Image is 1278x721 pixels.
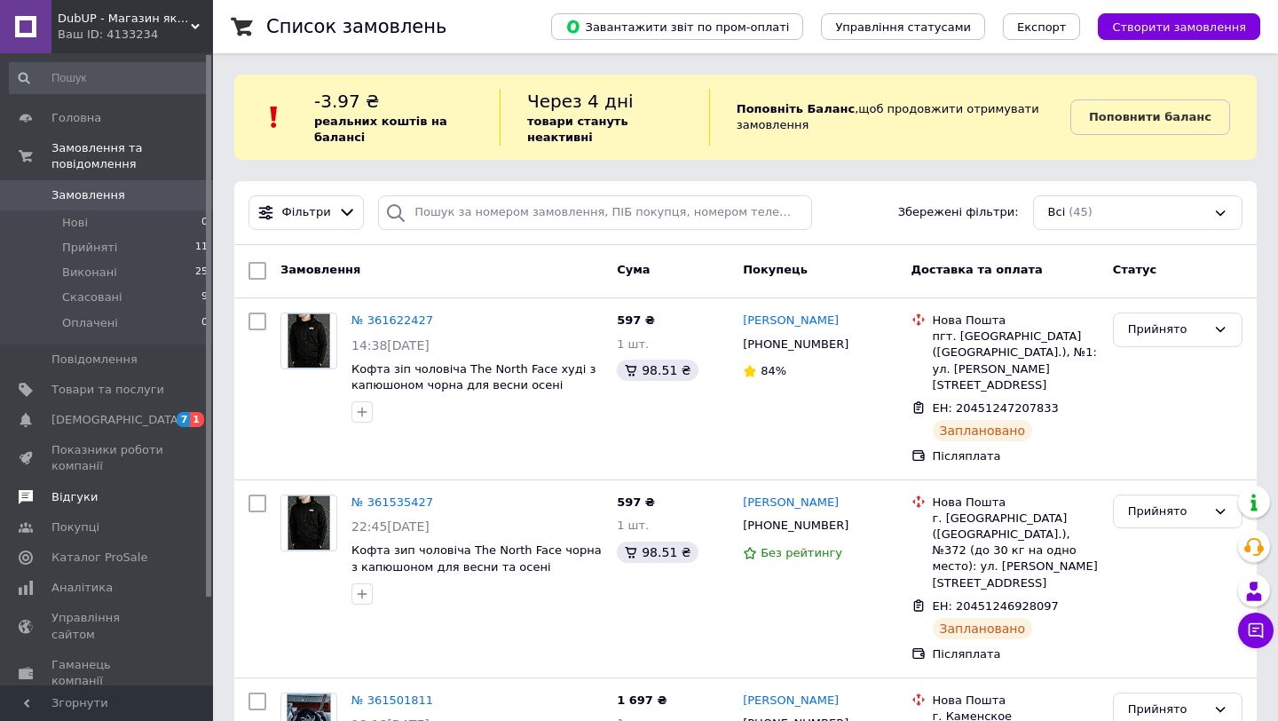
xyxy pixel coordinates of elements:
span: 1 шт. [617,337,649,351]
a: Створити замовлення [1080,20,1260,33]
span: Без рейтингу [761,546,842,559]
div: Нова Пошта [933,495,1099,511]
span: Головна [51,110,101,126]
span: 11 [195,240,208,256]
span: Нові [62,215,88,231]
a: Кофта зіп чоловіча The North Face худі з капюшоном чорна для весни осені стильна кофта на замку [351,362,596,408]
div: , щоб продовжити отримувати замовлення [709,89,1070,146]
span: Відгуки [51,489,98,505]
span: Завантажити звіт по пром-оплаті [565,19,789,35]
span: Доставка та оплата [911,263,1043,276]
span: Покупець [743,263,808,276]
img: Фото товару [288,313,330,368]
div: 98.51 ₴ [617,360,698,381]
a: [PERSON_NAME] [743,495,839,511]
span: 7 [177,412,191,427]
span: Оплачені [62,315,118,331]
span: Cума [617,263,650,276]
span: Експорт [1017,20,1067,34]
span: Управління статусами [835,20,971,34]
div: Прийнято [1128,503,1206,521]
span: 22:45[DATE] [351,519,430,534]
a: Поповнити баланс [1070,99,1230,135]
a: № 361622427 [351,313,433,327]
div: Прийнято [1128,321,1206,339]
span: 1 [190,412,204,427]
img: :exclamation: [261,104,288,131]
button: Чат з покупцем [1238,613,1274,648]
span: (45) [1069,205,1093,218]
span: Замовлення [51,187,125,203]
button: Створити замовлення [1098,13,1260,40]
img: Фото товару [288,495,330,551]
span: 1 697 ₴ [617,693,667,707]
span: Створити замовлення [1112,20,1246,34]
div: Ваш ID: 4133234 [58,27,213,43]
h1: Список замовлень [266,16,446,37]
span: Покупці [51,519,99,535]
a: Фото товару [280,313,337,369]
button: Експорт [1003,13,1081,40]
div: Післяплата [933,448,1099,464]
b: Поповнити баланс [1089,110,1211,123]
div: [PHONE_NUMBER] [739,333,852,356]
span: [DEMOGRAPHIC_DATA] [51,412,183,428]
span: 597 ₴ [617,495,655,509]
span: Через 4 дні [527,91,634,112]
span: 0 [201,315,208,331]
div: Післяплата [933,646,1099,662]
button: Завантажити звіт по пром-оплаті [551,13,803,40]
span: 9 [201,289,208,305]
span: Всі [1048,204,1066,221]
span: Аналітика [51,580,113,596]
span: -3.97 ₴ [314,91,380,112]
span: Каталог ProSale [51,550,147,566]
span: Виконані [62,265,117,281]
div: 98.51 ₴ [617,542,698,563]
div: г. [GEOGRAPHIC_DATA] ([GEOGRAPHIC_DATA].), №372 (до 30 кг на одно место): ул. [PERSON_NAME][STREE... [933,511,1099,591]
a: Кофта зип чоловіча The North Face чорна з капюшоном для весни та осені [351,543,602,574]
span: ЕН: 20451246928097 [933,599,1059,613]
a: [PERSON_NAME] [743,313,839,329]
a: Фото товару [280,495,337,551]
div: пгт. [GEOGRAPHIC_DATA] ([GEOGRAPHIC_DATA].), №1: ул. [PERSON_NAME][STREET_ADDRESS] [933,329,1099,393]
span: Управління сайтом [51,610,164,642]
span: Прийняті [62,240,117,256]
a: № 361535427 [351,495,433,509]
span: Скасовані [62,289,122,305]
input: Пошук за номером замовлення, ПІБ покупця, номером телефону, Email, номером накладної [378,195,812,230]
span: Збережені фільтри: [898,204,1019,221]
div: Нова Пошта [933,693,1099,709]
a: № 361501811 [351,693,433,707]
span: 597 ₴ [617,313,655,327]
input: Пошук [9,62,209,94]
span: 1 шт. [617,519,649,532]
span: Гаманець компанії [51,657,164,689]
span: ЕН: 20451247207833 [933,401,1059,415]
span: Товари та послуги [51,382,164,398]
span: Замовлення та повідомлення [51,140,213,172]
a: [PERSON_NAME] [743,693,839,709]
div: [PHONE_NUMBER] [739,514,852,537]
span: 0 [201,215,208,231]
div: Заплановано [933,618,1033,639]
span: Статус [1113,263,1157,276]
button: Управління статусами [821,13,985,40]
span: DubUP - Магазин якісного товару для кожного [58,11,191,27]
b: реальних коштів на балансі [314,115,447,144]
span: 14:38[DATE] [351,338,430,353]
div: Нова Пошта [933,313,1099,329]
span: Фільтри [282,204,331,221]
div: Заплановано [933,420,1033,441]
span: Замовлення [280,263,360,276]
span: 25 [195,265,208,281]
span: Повідомлення [51,352,138,368]
div: Прийнято [1128,701,1206,719]
span: Показники роботи компанії [51,442,164,474]
b: Поповніть Баланс [737,102,855,115]
span: 84% [761,364,786,377]
b: товари стануть неактивні [527,115,628,144]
